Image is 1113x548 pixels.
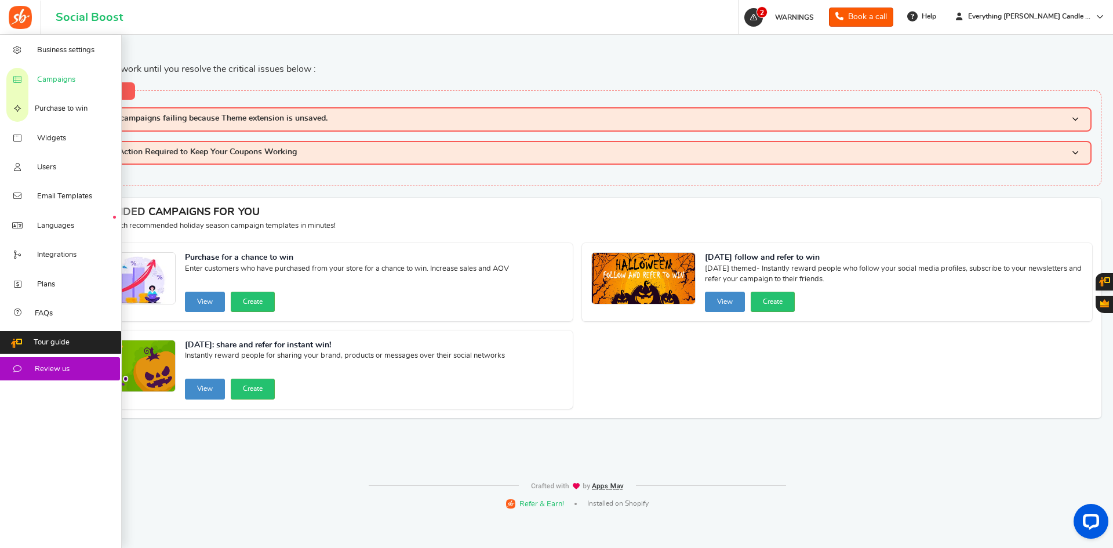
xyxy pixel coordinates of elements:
button: Gratisfaction [1096,296,1113,313]
button: Create [751,292,795,312]
span: Languages [37,221,74,231]
strong: [DATE]: share and refer for instant win! [185,340,505,351]
h4: RECOMMENDED CAMPAIGNS FOR YOU [62,207,1092,219]
span: Help [919,12,936,21]
button: Create [231,292,275,312]
span: Fail! All campaigns failing because Theme extension is unsaved. [89,114,328,124]
img: Social Boost [9,6,32,29]
button: View [705,292,745,312]
span: Email Templates [37,191,92,202]
span: WARNINGS [775,14,814,21]
div: The app will not work until you resolve the critical issues below : [53,46,1101,75]
h1: Social Boost [56,11,123,24]
span: Everything [PERSON_NAME] Candle ... [963,12,1095,21]
strong: Purchase for a chance to win [185,252,509,264]
button: View [185,292,225,312]
span: Business settings [37,45,94,56]
img: img-footer.webp [530,482,624,490]
span: Purchase to win [35,104,88,114]
button: View [185,379,225,399]
span: Tour guide [34,337,70,348]
img: Recommended Campaigns [72,340,175,393]
em: New [113,216,116,219]
span: Critical Action Required to Keep Your Coupons Working [89,148,297,158]
span: Widgets [37,133,66,144]
strong: [DATE] follow and refer to win [705,252,1083,264]
span: Installed on Shopify [587,499,649,509]
span: WARNINGS! [53,46,1101,63]
span: Enter customers who have purchased from your store for a chance to win. Increase sales and AOV [185,264,509,287]
span: Integrations [37,250,77,260]
button: Create [231,379,275,399]
span: Instantly reward people for sharing your brand, products or messages over their social networks [185,351,505,374]
a: Help [903,7,942,26]
span: Plans [37,280,55,290]
p: Preview and launch recommended holiday season campaign templates in minutes! [62,221,1092,231]
a: Book a call [829,8,893,27]
span: | [574,503,577,505]
span: FAQs [35,309,53,319]
span: Gratisfaction [1100,299,1109,307]
span: Users [37,162,56,173]
img: Recommended Campaigns [72,253,175,305]
span: Campaigns [37,75,75,85]
span: 2 [756,6,768,18]
iframe: LiveChat chat widget [1064,499,1113,548]
a: Refer & Earn! [506,498,564,509]
span: Review us [35,364,70,375]
img: Recommended Campaigns [592,253,695,305]
span: [DATE] themed- Instantly reward people who follow your social media profiles, subscribe to your n... [705,264,1083,287]
a: 2 WARNINGS [743,8,820,27]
